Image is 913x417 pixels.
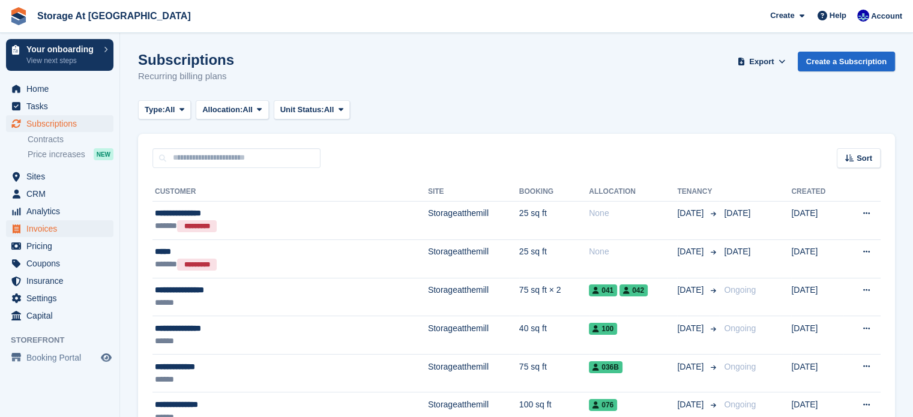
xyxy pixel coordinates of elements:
a: menu [6,98,113,115]
span: Home [26,80,98,97]
a: menu [6,307,113,324]
span: Storefront [11,334,119,346]
span: Invoices [26,220,98,237]
a: menu [6,272,113,289]
td: [DATE] [791,239,843,278]
img: stora-icon-8386f47178a22dfd0bd8f6a31ec36ba5ce8667c1dd55bd0f319d3a0aa187defe.svg [10,7,28,25]
p: Recurring billing plans [138,70,234,83]
p: View next steps [26,55,98,66]
span: All [324,104,334,116]
a: menu [6,238,113,254]
span: Ongoing [724,285,756,295]
span: 042 [619,284,648,296]
a: menu [6,80,113,97]
span: [DATE] [724,208,750,218]
td: [DATE] [791,354,843,392]
span: 041 [589,284,617,296]
span: Booking Portal [26,349,98,366]
span: Tasks [26,98,98,115]
a: menu [6,115,113,132]
td: Storageatthemill [428,201,519,239]
th: Site [428,182,519,202]
th: Tenancy [677,182,719,202]
a: menu [6,203,113,220]
span: Insurance [26,272,98,289]
span: Ongoing [724,323,756,333]
button: Unit Status: All [274,100,350,120]
span: [DATE] [677,284,706,296]
th: Customer [152,182,428,202]
span: Create [770,10,794,22]
span: Export [749,56,774,68]
h1: Subscriptions [138,52,234,68]
span: [DATE] [677,322,706,335]
p: Your onboarding [26,45,98,53]
span: Capital [26,307,98,324]
a: Preview store [99,350,113,365]
td: 75 sq ft × 2 [519,278,589,316]
td: [DATE] [791,278,843,316]
a: Create a Subscription [798,52,895,71]
span: Analytics [26,203,98,220]
th: Created [791,182,843,202]
span: Sites [26,168,98,185]
span: Pricing [26,238,98,254]
th: Allocation [589,182,677,202]
a: Your onboarding View next steps [6,39,113,71]
a: Price increases NEW [28,148,113,161]
span: 076 [589,399,617,411]
td: 40 sq ft [519,316,589,355]
a: menu [6,349,113,366]
div: None [589,207,677,220]
button: Type: All [138,100,191,120]
span: [DATE] [724,247,750,256]
a: Contracts [28,134,113,145]
a: menu [6,290,113,307]
span: Coupons [26,255,98,272]
div: None [589,245,677,258]
span: Account [871,10,902,22]
span: Settings [26,290,98,307]
td: 75 sq ft [519,354,589,392]
span: Help [830,10,846,22]
a: menu [6,220,113,237]
td: Storageatthemill [428,316,519,355]
span: Ongoing [724,362,756,371]
span: [DATE] [677,361,706,373]
span: CRM [26,185,98,202]
span: All [243,104,253,116]
td: Storageatthemill [428,239,519,278]
a: menu [6,168,113,185]
span: Ongoing [724,400,756,409]
span: [DATE] [677,398,706,411]
button: Export [735,52,788,71]
span: 100 [589,323,617,335]
span: Sort [857,152,872,164]
a: menu [6,185,113,202]
a: menu [6,255,113,272]
td: Storageatthemill [428,354,519,392]
button: Allocation: All [196,100,269,120]
th: Booking [519,182,589,202]
td: 25 sq ft [519,201,589,239]
span: Allocation: [202,104,243,116]
span: 036b [589,361,622,373]
span: [DATE] [677,207,706,220]
span: Subscriptions [26,115,98,132]
span: All [165,104,175,116]
img: Seb Santiago [857,10,869,22]
span: Price increases [28,149,85,160]
td: [DATE] [791,316,843,355]
td: 25 sq ft [519,239,589,278]
td: Storageatthemill [428,278,519,316]
td: [DATE] [791,201,843,239]
a: Storage At [GEOGRAPHIC_DATA] [32,6,196,26]
span: [DATE] [677,245,706,258]
span: Unit Status: [280,104,324,116]
span: Type: [145,104,165,116]
div: NEW [94,148,113,160]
